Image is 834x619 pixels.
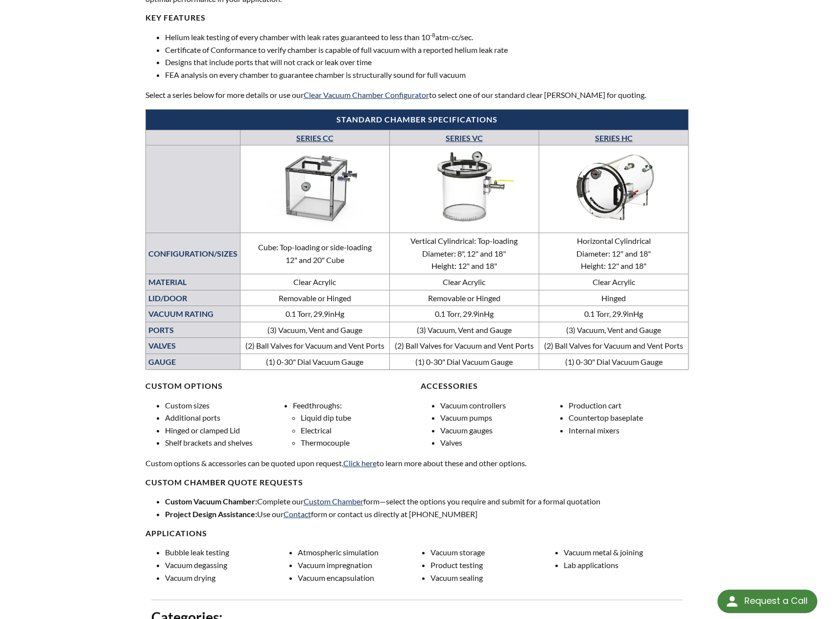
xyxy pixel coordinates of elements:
td: PORTS [145,322,240,338]
td: Horizontal Cylindrical Diameter: 12" and 18" Height: 12" and 18" [539,233,689,274]
div: Request a Call [717,590,817,613]
h4: Accessories [421,381,689,391]
li: Designs that include ports that will not crack or leak over time [165,56,689,69]
li: Valves [440,436,561,449]
td: 0.1 Torr, 29.9inHg [539,306,689,322]
li: Vacuum sealing [430,571,555,584]
li: Product testing [430,559,555,571]
img: Series CC—Cube Chambers [243,147,387,228]
h4: KEY FEATURES [145,13,689,23]
img: round button [724,594,740,609]
li: Vacuum degassing [165,559,290,571]
a: Clear Vacuum Chamber Configurator [304,90,429,99]
li: Helium leak testing of every chamber with leak rates guaranteed to less than 10 atm-cc/sec. [165,31,689,44]
a: SERIES VC [446,133,483,143]
li: Vacuum impregnation [298,559,423,571]
h4: CUSTOM OPTIONS [145,381,413,391]
strong: Project Design Assistance: [165,509,257,519]
td: Clear Acrylic [389,274,539,290]
li: Vacuum drying [165,571,290,584]
a: Custom Chamber [304,497,363,506]
h4: Applications [145,528,689,539]
li: Lab applications [564,559,689,571]
td: (3) Vacuum, Vent and Gauge [539,322,689,338]
li: Electrical [301,424,413,437]
a: SERIES HC [595,133,633,143]
td: 0.1 Torr, 29.9inHg [240,306,389,322]
p: Select a series below for more details or use our to select one of our standard clear [PERSON_NAM... [145,89,689,101]
li: Liquid dip tube [301,411,413,424]
li: Vacuum pumps [440,411,561,424]
td: Cube: Top-loading or side-loading 12" and 20" Cube [240,233,389,274]
sup: -8 [430,31,435,39]
li: Countertop baseplate [569,411,689,424]
td: LID/DOOR [145,290,240,306]
td: (3) Vacuum, Vent and Gauge [240,322,389,338]
li: Vacuum storage [430,546,555,559]
td: Clear Acrylic [240,274,389,290]
li: Vacuum controllers [440,399,561,412]
td: Removable or Hinged [389,290,539,306]
td: MATERIAL [145,274,240,290]
td: (2) Ball Valves for Vacuum and Vent Ports [389,338,539,354]
li: Shelf brackets and shelves [165,436,286,449]
li: Production cart [569,399,689,412]
li: Vacuum encapsulation [298,571,423,584]
li: Atmospheric simulation [298,546,423,559]
strong: Custom Vacuum Chamber: [165,497,257,506]
li: Additional ports [165,411,286,424]
li: Custom sizes [165,399,286,412]
td: (2) Ball Valves for Vacuum and Vent Ports [240,338,389,354]
h4: Custom chamber QUOTe requests [145,477,689,488]
li: Internal mixers [569,424,689,437]
li: Vacuum gauges [440,424,561,437]
li: Use our form or contact us directly at [PHONE_NUMBER] [165,508,689,521]
a: Click here [343,458,377,468]
td: Vertical Cylindrical: Top-loading Diameter: 8", 12" and 18" Height: 12" and 18" [389,233,539,274]
li: Certificate of Conformance to verify chamber is capable of full vacuum with a reported helium lea... [165,44,689,56]
td: (1) 0-30" Dial Vacuum Gauge [389,354,539,370]
td: (3) Vacuum, Vent and Gauge [389,322,539,338]
li: Feedthroughs: [293,399,413,449]
li: Thermocouple [301,436,413,449]
li: Bubble leak testing [165,546,290,559]
a: Contact [284,509,311,519]
li: FEA analysis on every chamber to guarantee chamber is structurally sound for full vacuum [165,69,689,81]
h4: Standard Chamber Specifications [151,115,684,125]
td: Clear Acrylic [539,274,689,290]
td: Removable or Hinged [240,290,389,306]
a: SERIES CC [296,133,334,143]
td: VALVES [145,338,240,354]
p: Custom options & accessories can be quoted upon request. to learn more about these and other opti... [145,457,689,470]
td: Hinged [539,290,689,306]
td: CONFIGURATION/SIZES [145,233,240,274]
td: 0.1 Torr, 29.9inHg [389,306,539,322]
li: Vacuum metal & joining [564,546,689,559]
td: (2) Ball Valves for Vacuum and Vent Ports [539,338,689,354]
td: (1) 0-30" Dial Vacuum Gauge [539,354,689,370]
td: GAUGE [145,354,240,370]
td: (1) 0-30" Dial Vacuum Gauge [240,354,389,370]
div: Request a Call [744,590,808,612]
li: Hinged or clamped Lid [165,424,286,437]
li: Complete our form—select the options you require and submit for a formal quotation [165,495,689,508]
td: VACUUM RATING [145,306,240,322]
